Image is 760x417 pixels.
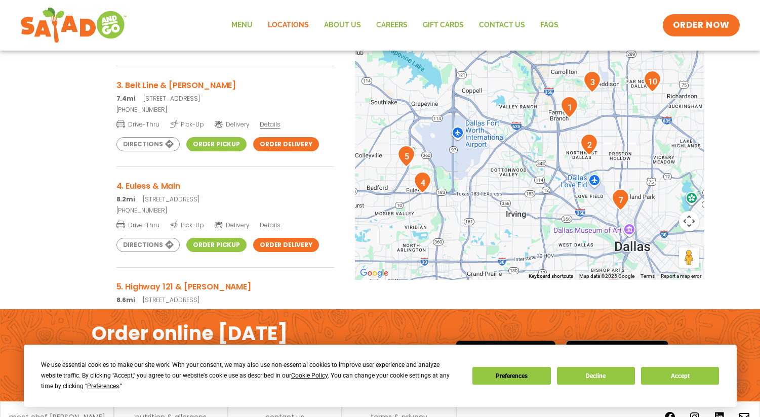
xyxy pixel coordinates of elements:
img: new-SAG-logo-768×292 [20,5,127,46]
strong: 8.2mi [116,195,135,203]
div: 7 [612,189,629,211]
a: Contact Us [471,14,533,37]
button: Preferences [472,367,550,385]
a: 4. Euless & Main 8.2mi[STREET_ADDRESS] [116,180,334,204]
div: We use essential cookies to make our site work. With your consent, we may also use non-essential ... [41,360,460,392]
a: Directions [116,137,180,151]
a: FAQs [533,14,566,37]
p: [STREET_ADDRESS] [116,94,334,103]
span: Delivery [214,221,249,230]
div: Cookie Consent Prompt [24,345,737,407]
p: [STREET_ADDRESS] [116,296,334,305]
div: 10 [644,70,661,92]
a: Terms (opens in new tab) [641,273,655,279]
span: Pick-Up [170,119,204,129]
h3: 4. Euless & Main [116,180,334,192]
span: Cookie Policy [291,372,328,379]
a: Order Delivery [253,238,319,252]
span: Drive-Thru [116,119,159,129]
img: Google [357,267,391,280]
a: Directions [116,238,180,252]
a: 5. Highway 121 & [PERSON_NAME] 8.6mi[STREET_ADDRESS] [116,280,334,305]
a: [PHONE_NUMBER] [116,206,334,215]
a: Order Pickup [186,238,247,252]
img: google_play [566,340,669,370]
div: 1 [561,96,578,118]
a: [PHONE_NUMBER] [116,105,334,114]
p: [STREET_ADDRESS] [116,195,334,204]
img: appstore [456,339,555,372]
a: About Us [316,14,369,37]
span: Details [260,221,280,229]
h3: 3. Belt Line & [PERSON_NAME] [116,79,334,92]
a: Menu [224,14,260,37]
strong: 8.6mi [116,296,135,304]
a: Order Pickup [186,137,247,151]
div: 2 [580,134,598,155]
button: Accept [641,367,719,385]
a: GIFT CARDS [415,14,471,37]
span: Preferences [87,383,119,390]
div: 4 [414,172,431,193]
button: Map camera controls [679,211,699,231]
a: Open this area in Google Maps (opens a new window) [357,267,391,280]
span: ORDER NOW [673,19,730,31]
h2: Order online [DATE] [92,321,288,346]
a: Careers [369,14,415,37]
div: 5 [397,145,415,167]
span: Delivery [214,120,249,129]
a: Drive-Thru Pick-Up Delivery Details [116,217,334,230]
a: Locations [260,14,316,37]
a: 3. Belt Line & [PERSON_NAME] 7.4mi[STREET_ADDRESS] [116,79,334,103]
a: Drive-Thru Pick-Up Delivery Details [116,116,334,129]
strong: 7.4mi [116,94,136,103]
span: Details [260,120,280,129]
a: Report a map error [661,273,701,279]
h3: 5. Highway 121 & [PERSON_NAME] [116,280,334,293]
span: Map data ©2025 Google [579,273,634,279]
span: Pick-Up [170,220,204,230]
button: Decline [557,367,635,385]
span: Drive-Thru [116,220,159,230]
a: Order Delivery [253,137,319,151]
div: 3 [583,71,601,93]
button: Keyboard shortcuts [529,273,573,280]
a: ORDER NOW [663,14,740,36]
button: Drag Pegman onto the map to open Street View [679,247,699,268]
nav: Menu [224,14,566,37]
